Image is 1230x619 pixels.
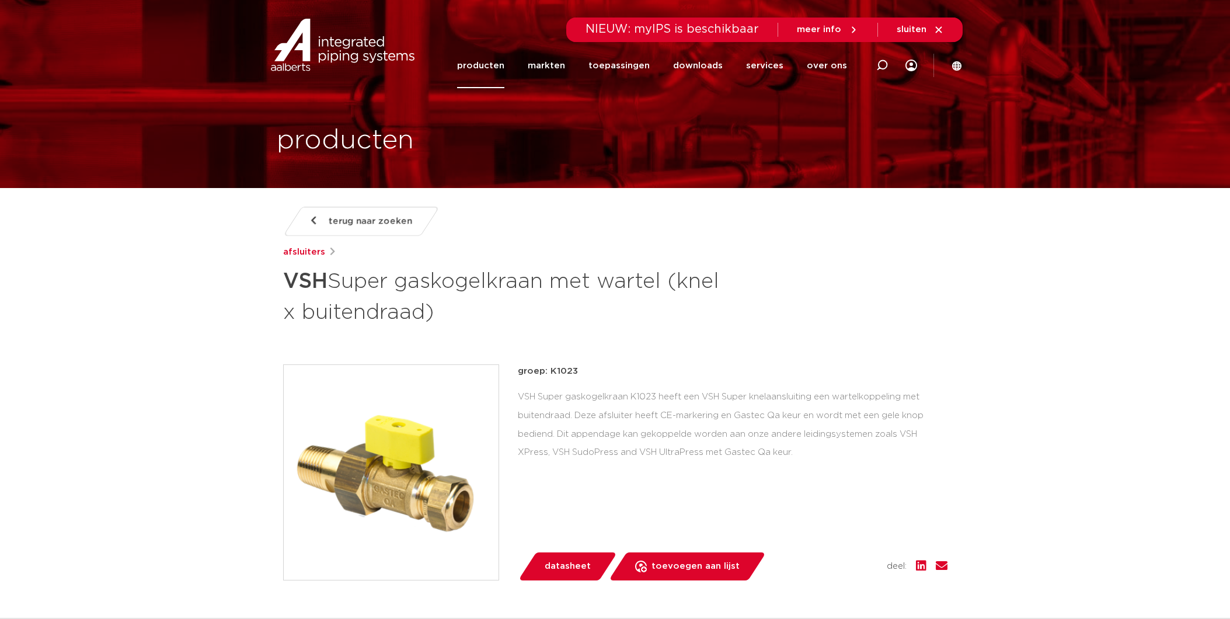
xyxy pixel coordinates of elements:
[284,365,499,580] img: Product Image for VSH Super gaskogelkraan met wartel (knel x buitendraad)
[283,245,325,259] a: afsluiters
[457,43,847,88] nav: Menu
[746,43,783,88] a: services
[518,388,947,462] div: VSH Super gaskogelkraan K1023 heeft een VSH Super knelaansluiting een wartelkoppeling met buitend...
[518,364,947,378] p: groep: K1023
[897,25,926,34] span: sluiten
[283,207,439,236] a: terug naar zoeken
[518,552,617,580] a: datasheet
[277,122,414,159] h1: producten
[797,25,859,35] a: meer info
[457,43,504,88] a: producten
[545,557,591,576] span: datasheet
[283,271,327,292] strong: VSH
[329,212,412,231] span: terug naar zoeken
[588,43,650,88] a: toepassingen
[797,25,841,34] span: meer info
[586,23,759,35] span: NIEUW: myIPS is beschikbaar
[807,43,847,88] a: over ons
[905,53,917,78] div: my IPS
[897,25,944,35] a: sluiten
[651,557,740,576] span: toevoegen aan lijst
[673,43,723,88] a: downloads
[528,43,565,88] a: markten
[887,559,907,573] span: deel:
[283,264,722,327] h1: Super gaskogelkraan met wartel (knel x buitendraad)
